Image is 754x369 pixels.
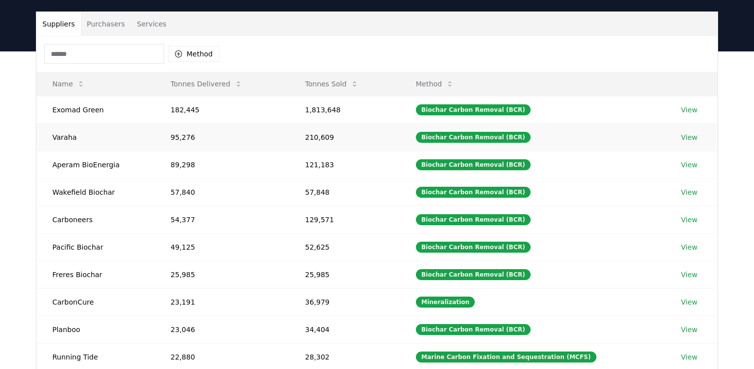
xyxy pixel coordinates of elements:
[681,105,698,115] a: View
[289,233,400,261] td: 52,625
[416,242,531,253] div: Biochar Carbon Removal (BCR)
[681,160,698,170] a: View
[155,151,289,178] td: 89,298
[681,132,698,142] a: View
[131,12,173,36] button: Services
[168,46,219,62] button: Method
[81,12,131,36] button: Purchasers
[416,159,531,170] div: Biochar Carbon Removal (BCR)
[408,74,462,94] button: Method
[36,316,155,343] td: Planboo
[36,233,155,261] td: Pacific Biochar
[416,214,531,225] div: Biochar Carbon Removal (BCR)
[416,324,531,335] div: Biochar Carbon Removal (BCR)
[155,206,289,233] td: 54,377
[36,288,155,316] td: CarbonCure
[36,261,155,288] td: Freres Biochar
[416,297,475,308] div: Mineralization
[36,96,155,123] td: Exomad Green
[681,187,698,197] a: View
[416,352,596,363] div: Marine Carbon Fixation and Sequestration (MCFS)
[416,104,531,115] div: Biochar Carbon Removal (BCR)
[155,316,289,343] td: 23,046
[416,269,531,280] div: Biochar Carbon Removal (BCR)
[36,151,155,178] td: Aperam BioEnergia
[155,178,289,206] td: 57,840
[289,261,400,288] td: 25,985
[155,261,289,288] td: 25,985
[155,233,289,261] td: 49,125
[681,297,698,307] a: View
[163,74,250,94] button: Tonnes Delivered
[681,270,698,280] a: View
[289,316,400,343] td: 34,404
[416,187,531,198] div: Biochar Carbon Removal (BCR)
[155,288,289,316] td: 23,191
[36,123,155,151] td: Varaha
[289,151,400,178] td: 121,183
[36,12,81,36] button: Suppliers
[681,242,698,252] a: View
[155,123,289,151] td: 95,276
[289,178,400,206] td: 57,848
[155,96,289,123] td: 182,445
[289,123,400,151] td: 210,609
[681,215,698,225] a: View
[44,74,93,94] button: Name
[36,206,155,233] td: Carboneers
[289,206,400,233] td: 129,571
[297,74,367,94] button: Tonnes Sold
[681,325,698,335] a: View
[289,96,400,123] td: 1,813,648
[416,132,531,143] div: Biochar Carbon Removal (BCR)
[681,352,698,362] a: View
[36,178,155,206] td: Wakefield Biochar
[289,288,400,316] td: 36,979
